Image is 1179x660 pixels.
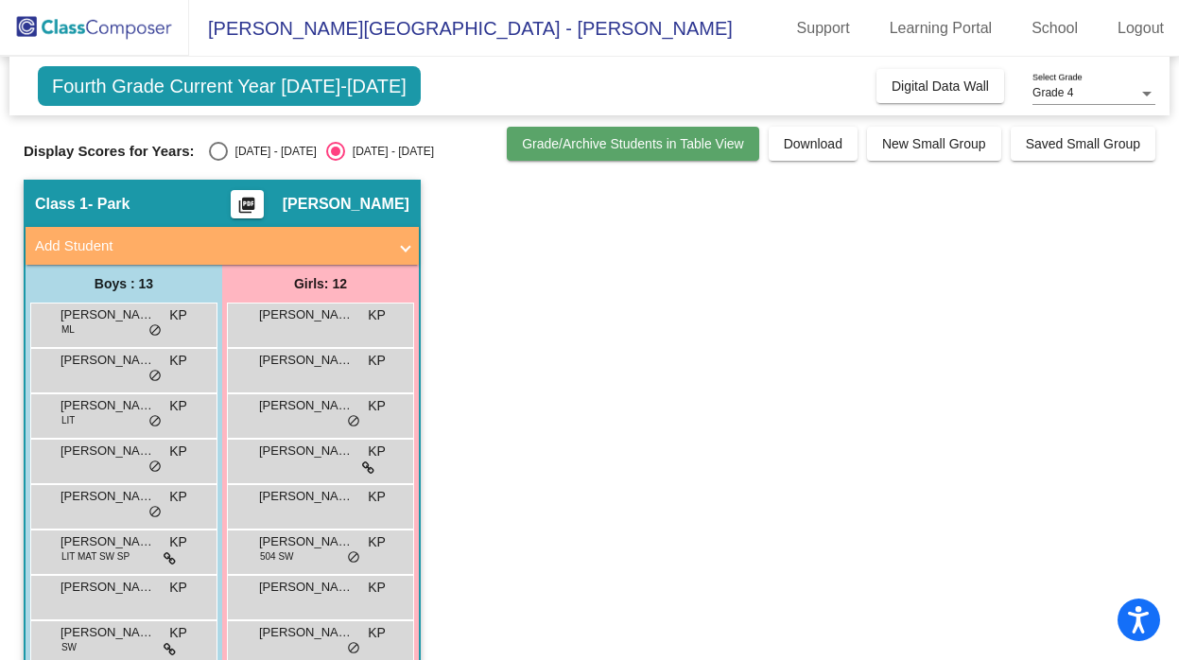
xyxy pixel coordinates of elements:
span: KP [169,351,187,371]
span: do_not_disturb_alt [347,414,360,429]
span: [PERSON_NAME] [61,623,155,642]
span: KP [368,532,386,552]
mat-panel-title: Add Student [35,235,387,257]
span: KP [169,396,187,416]
span: Saved Small Group [1026,136,1140,151]
div: [DATE] - [DATE] [345,143,434,160]
span: do_not_disturb_alt [347,550,360,565]
span: Display Scores for Years: [24,143,195,160]
button: New Small Group [867,127,1001,161]
span: Class 1 [35,195,88,214]
span: New Small Group [882,136,986,151]
span: [PERSON_NAME] [61,351,155,370]
mat-expansion-panel-header: Add Student [26,227,419,265]
a: Logout [1102,13,1179,43]
span: [PERSON_NAME] [259,351,354,370]
span: Grade/Archive Students in Table View [522,136,744,151]
span: [PERSON_NAME] [259,396,354,415]
span: KP [368,623,386,643]
span: [PERSON_NAME] [259,623,354,642]
button: Grade/Archive Students in Table View [507,127,759,161]
span: KP [169,442,187,461]
span: KP [169,305,187,325]
span: KP [368,442,386,461]
span: KP [368,305,386,325]
a: Learning Portal [875,13,1008,43]
span: LIT [61,413,75,427]
span: SW [61,640,77,654]
button: Saved Small Group [1011,127,1155,161]
span: Fourth Grade Current Year [DATE]-[DATE] [38,66,421,106]
a: Support [782,13,865,43]
span: [PERSON_NAME] [PERSON_NAME] [61,578,155,597]
div: [DATE] - [DATE] [228,143,317,160]
span: [PERSON_NAME] [259,532,354,551]
span: KP [169,578,187,598]
span: Download [784,136,842,151]
span: KP [368,487,386,507]
span: [PERSON_NAME][GEOGRAPHIC_DATA] - [PERSON_NAME] [189,13,733,43]
button: Digital Data Wall [876,69,1004,103]
span: [PERSON_NAME] [61,305,155,324]
span: [PERSON_NAME] [259,305,354,324]
span: do_not_disturb_alt [148,414,162,429]
span: KP [368,351,386,371]
span: do_not_disturb_alt [148,505,162,520]
a: School [1016,13,1093,43]
mat-radio-group: Select an option [209,142,434,161]
span: [PERSON_NAME] [61,532,155,551]
div: Girls: 12 [222,265,419,303]
span: 504 SW [260,549,294,564]
button: Download [769,127,858,161]
span: do_not_disturb_alt [148,323,162,339]
span: [PERSON_NAME] [259,578,354,597]
span: do_not_disturb_alt [148,369,162,384]
span: do_not_disturb_alt [347,641,360,656]
mat-icon: picture_as_pdf [235,196,258,222]
span: Digital Data Wall [892,78,989,94]
span: Grade 4 [1032,86,1073,99]
span: KP [169,623,187,643]
div: Boys : 13 [26,265,222,303]
span: [PERSON_NAME] [283,195,409,214]
span: KP [169,487,187,507]
span: [PERSON_NAME] [259,487,354,506]
button: Print Students Details [231,190,264,218]
span: LIT MAT SW SP [61,549,130,564]
span: [PERSON_NAME] [61,487,155,506]
span: KP [368,578,386,598]
span: KP [368,396,386,416]
span: [PERSON_NAME] [61,396,155,415]
span: ML [61,322,75,337]
span: - Park [88,195,130,214]
span: [PERSON_NAME] [61,442,155,460]
span: [PERSON_NAME] [259,442,354,460]
span: KP [169,532,187,552]
span: do_not_disturb_alt [148,460,162,475]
